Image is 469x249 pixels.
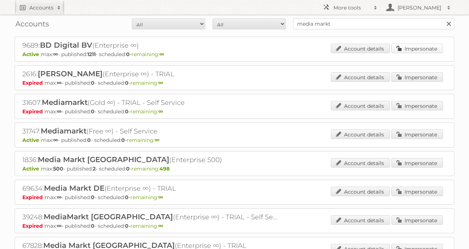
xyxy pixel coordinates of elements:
[331,72,390,82] a: Account details
[333,4,370,11] h2: More tools
[391,72,443,82] a: Impersonate
[391,101,443,110] a: Impersonate
[22,51,41,58] span: Active
[22,212,279,222] h2: 39248: (Enterprise ∞) - TRIAL - Self Service
[130,223,163,229] span: remaining:
[158,80,163,86] strong: ∞
[158,108,163,115] strong: ∞
[331,129,390,139] a: Account details
[91,80,95,86] strong: 0
[22,108,45,115] span: Expired
[87,51,96,58] strong: 1211
[57,108,62,115] strong: ∞
[57,194,62,201] strong: ∞
[159,165,170,172] strong: 498
[125,194,129,201] strong: 0
[22,51,447,58] p: max: - published: - scheduled: -
[91,223,95,229] strong: 0
[391,129,443,139] a: Impersonate
[126,51,130,58] strong: 0
[91,108,95,115] strong: 0
[22,155,279,165] h2: 1836: (Enterprise 500)
[130,108,163,115] span: remaining:
[42,98,88,107] span: Mediamarkt
[53,165,63,172] strong: 500
[391,158,443,168] a: Impersonate
[53,51,58,58] strong: ∞
[22,194,447,201] p: max: - published: - scheduled: -
[130,194,163,201] span: remaining:
[87,137,91,143] strong: 0
[130,80,163,86] span: remaining:
[331,101,390,110] a: Account details
[121,137,125,143] strong: 0
[22,184,279,193] h2: 69634: (Enterprise ∞) - TRIAL
[29,4,53,11] h2: Accounts
[22,108,447,115] p: max: - published: - scheduled: -
[22,137,447,143] p: max: - published: - scheduled: -
[38,69,103,78] span: [PERSON_NAME]
[331,44,390,53] a: Account details
[41,127,86,135] span: Mediamarkt
[331,187,390,196] a: Account details
[22,194,45,201] span: Expired
[126,165,130,172] strong: 0
[22,41,279,50] h2: 9689: (Enterprise ∞)
[22,69,279,79] h2: 2616: (Enterprise ∞) - TRIAL
[391,215,443,225] a: Impersonate
[22,98,279,107] h2: 31607: (Gold ∞) - TRIAL - Self Service
[22,80,447,86] p: max: - published: - scheduled: -
[158,194,163,201] strong: ∞
[132,165,170,172] span: remaining:
[22,80,45,86] span: Expired
[57,80,62,86] strong: ∞
[44,184,104,193] span: Media Markt DE
[22,137,41,143] span: Active
[391,44,443,53] a: Impersonate
[91,194,95,201] strong: 0
[22,165,41,172] span: Active
[44,212,173,221] span: MediaMarkt [GEOGRAPHIC_DATA]
[132,51,164,58] span: remaining:
[22,223,447,229] p: max: - published: - scheduled: -
[396,4,443,11] h2: [PERSON_NAME]
[38,155,169,164] span: Media Markt [GEOGRAPHIC_DATA]
[331,215,390,225] a: Account details
[125,80,129,86] strong: 0
[125,108,129,115] strong: 0
[331,158,390,168] a: Account details
[22,223,45,229] span: Expired
[155,137,159,143] strong: ∞
[93,165,96,172] strong: 2
[57,223,62,229] strong: ∞
[159,51,164,58] strong: ∞
[53,137,58,143] strong: ∞
[158,223,163,229] strong: ∞
[22,127,279,136] h2: 31747: (Free ∞) - Self Service
[22,165,447,172] p: max: - published: - scheduled: -
[125,223,129,229] strong: 0
[40,41,92,50] span: BD Digital BV
[127,137,159,143] span: remaining:
[391,187,443,196] a: Impersonate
